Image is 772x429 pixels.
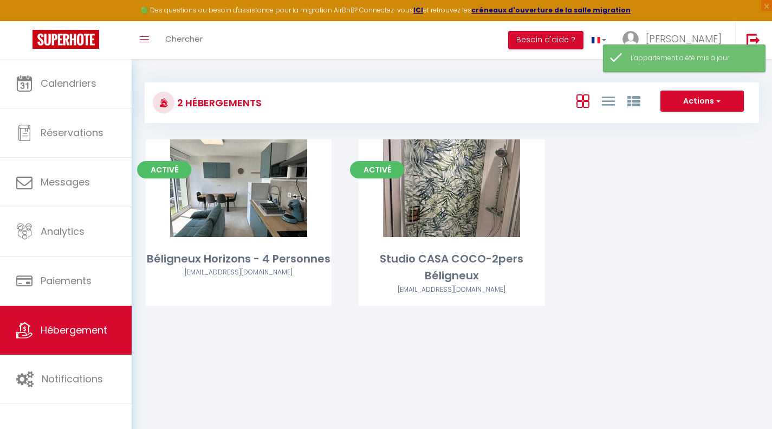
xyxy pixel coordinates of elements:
[660,91,744,112] button: Actions
[157,21,211,59] a: Chercher
[41,323,107,337] span: Hébergement
[41,175,90,189] span: Messages
[471,5,631,15] a: créneaux d'ouverture de la salle migration
[576,92,589,110] a: Vue en Box
[146,251,332,267] div: Béligneux Horizons - 4 Personnes
[41,76,96,90] span: Calendriers
[747,33,760,47] img: logout
[631,53,754,63] div: L'appartement a été mis à jour
[9,4,41,37] button: Ouvrir le widget de chat LiveChat
[359,251,544,285] div: Studio CASA COCO-2pers Béligneux
[41,274,92,287] span: Paiements
[42,372,103,386] span: Notifications
[137,161,191,178] span: Activé
[359,285,544,295] div: Airbnb
[622,31,639,47] img: ...
[174,91,262,115] h3: 2 Hébergements
[33,30,99,49] img: Super Booking
[508,31,583,49] button: Besoin d'aide ?
[413,5,423,15] a: ICI
[165,33,203,44] span: Chercher
[627,92,640,110] a: Vue par Groupe
[646,32,722,46] span: [PERSON_NAME]
[614,21,735,59] a: ... [PERSON_NAME]
[602,92,615,110] a: Vue en Liste
[41,225,85,238] span: Analytics
[41,126,103,139] span: Réservations
[350,161,404,178] span: Activé
[146,267,332,278] div: Airbnb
